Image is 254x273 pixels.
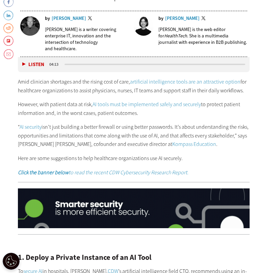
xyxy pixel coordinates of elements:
[18,169,69,176] strong: Click the banner below
[20,16,40,36] img: Brian Horowitz
[45,26,129,52] p: [PERSON_NAME] is a writer covering enterprise IT, innovation and the intersection of technology a...
[18,57,249,72] div: media player
[18,169,188,176] a: Click the banner belowto read the recent CDW Cybersecurity Research Report.
[18,78,249,95] p: Amid clinician shortages and the rising cost of care, for healthcare organizations to assist phys...
[158,26,247,45] p: [PERSON_NAME] is the web editor for . She is a multimedia journalist with experience in B2B publi...
[130,78,240,85] a: artificial intelligence tools are an attractive option
[165,16,200,21] a: [PERSON_NAME]
[48,61,63,67] div: duration
[22,62,44,67] button: Listen
[52,16,86,21] a: [PERSON_NAME]
[158,16,163,21] span: by
[3,253,20,270] button: Open Preferences
[88,16,94,22] a: Twitter
[3,253,20,270] div: Cookie Settings
[93,101,201,108] a: AI tools must be implemented safely and securely
[18,188,249,228] img: x_security_q325_animated_click_desktop_03
[18,100,249,117] p: However, with patient data at risk, to protect patient information and, in the worst cases, patie...
[45,16,50,21] span: by
[18,254,249,261] h2: 1. Deploy a Private Instance of an AI Tool
[18,123,249,149] p: “ isn’t just building a better firewall or using better passwords. It’s about understanding the r...
[20,123,42,130] a: AI security
[164,33,187,39] em: HealthTech
[172,141,216,148] a: Kompass Education
[18,169,188,176] em: to read the recent CDW Cybersecurity Research Report.
[18,154,249,163] p: Here are some suggestions to help healthcare organizations use AI securely.
[201,16,207,22] a: Twitter
[134,16,153,36] img: Jordan Scott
